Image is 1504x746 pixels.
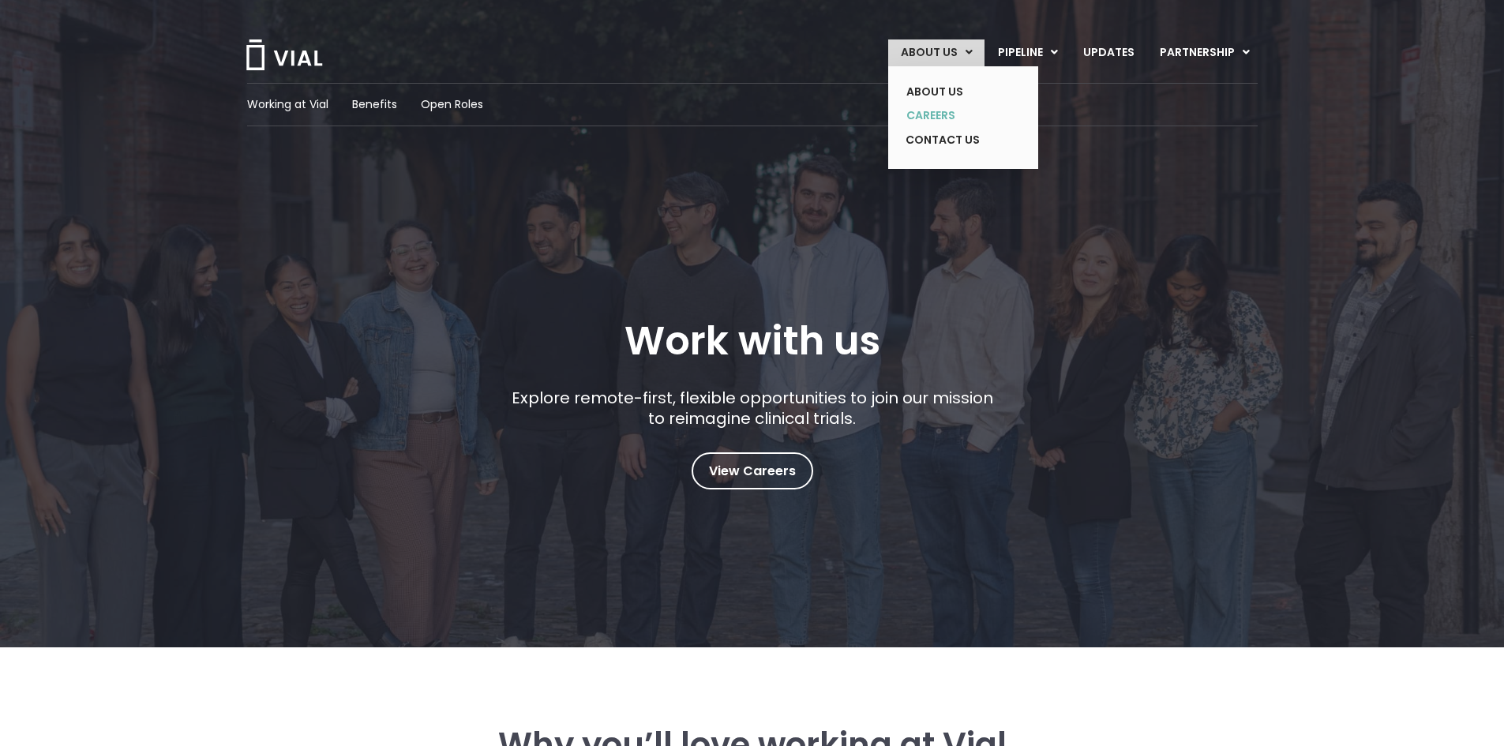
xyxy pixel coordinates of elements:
[985,39,1070,66] a: PIPELINEMenu Toggle
[1071,39,1146,66] a: UPDATES
[709,461,796,482] span: View Careers
[894,103,1009,128] a: CAREERS
[692,452,813,489] a: View Careers
[894,80,1009,104] a: ABOUT US
[505,388,999,429] p: Explore remote-first, flexible opportunities to join our mission to reimagine clinical trials.
[888,39,985,66] a: ABOUT USMenu Toggle
[352,96,397,113] a: Benefits
[894,128,1009,153] a: CONTACT US
[247,96,328,113] a: Working at Vial
[1147,39,1262,66] a: PARTNERSHIPMenu Toggle
[421,96,483,113] a: Open Roles
[624,318,880,364] h1: Work with us
[245,39,324,70] img: Vial Logo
